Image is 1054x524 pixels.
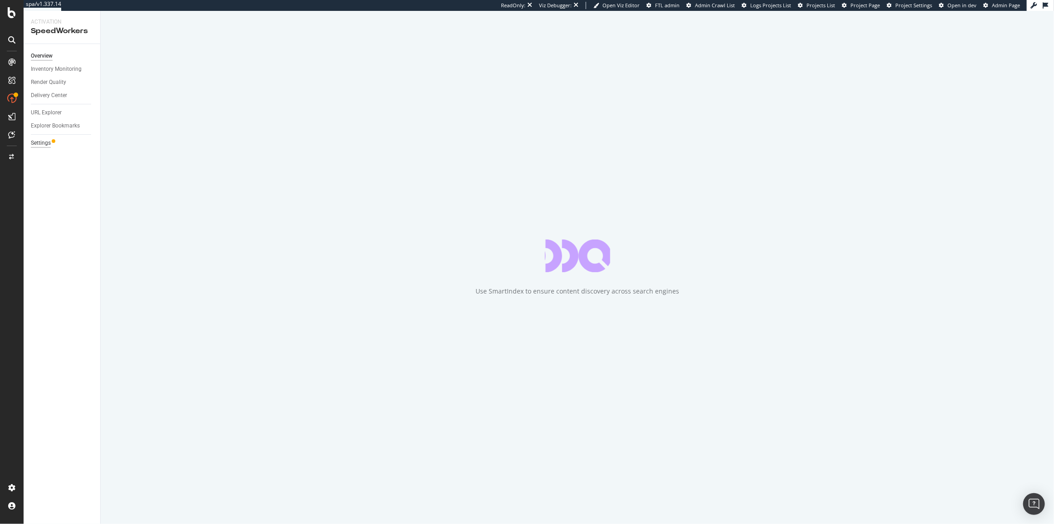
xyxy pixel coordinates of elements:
[31,64,94,74] a: Inventory Monitoring
[655,2,680,9] span: FTL admin
[842,2,880,9] a: Project Page
[798,2,835,9] a: Projects List
[31,51,94,61] a: Overview
[31,64,82,74] div: Inventory Monitoring
[887,2,932,9] a: Project Settings
[31,51,53,61] div: Overview
[31,78,66,87] div: Render Quality
[31,121,94,131] a: Explorer Bookmarks
[31,78,94,87] a: Render Quality
[947,2,976,9] span: Open in dev
[31,91,67,100] div: Delivery Center
[850,2,880,9] span: Project Page
[602,2,640,9] span: Open Viz Editor
[806,2,835,9] span: Projects List
[501,2,525,9] div: ReadOnly:
[31,108,62,118] div: URL Explorer
[750,2,791,9] span: Logs Projects List
[31,121,80,131] div: Explorer Bookmarks
[983,2,1020,9] a: Admin Page
[31,18,93,26] div: Activation
[895,2,932,9] span: Project Settings
[476,287,679,296] div: Use SmartIndex to ensure content discovery across search engines
[31,108,94,118] a: URL Explorer
[742,2,791,9] a: Logs Projects List
[686,2,735,9] a: Admin Crawl List
[31,138,94,148] a: Settings
[992,2,1020,9] span: Admin Page
[695,2,735,9] span: Admin Crawl List
[545,240,610,272] div: animation
[31,91,94,100] a: Delivery Center
[1023,493,1045,515] div: Open Intercom Messenger
[539,2,572,9] div: Viz Debugger:
[939,2,976,9] a: Open in dev
[593,2,640,9] a: Open Viz Editor
[31,26,93,36] div: SpeedWorkers
[31,138,51,148] div: Settings
[646,2,680,9] a: FTL admin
